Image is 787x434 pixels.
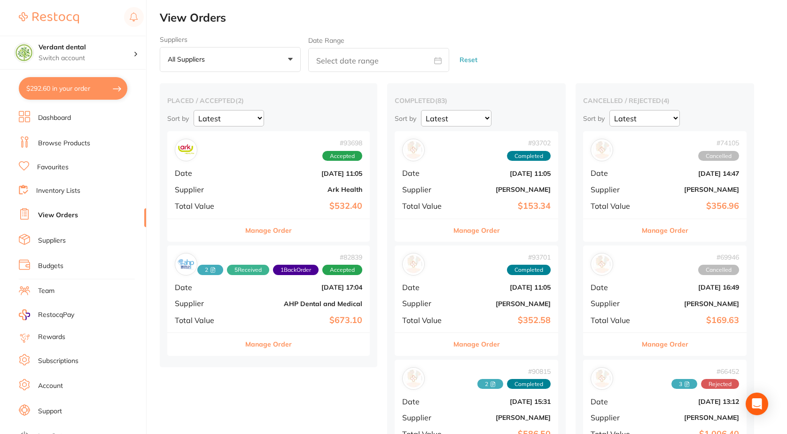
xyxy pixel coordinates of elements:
a: Dashboard [38,113,71,123]
img: RestocqPay [19,309,30,320]
span: Total Value [402,202,449,210]
b: [DATE] 11:05 [457,284,551,291]
span: Total Value [175,316,235,324]
span: Supplier [175,185,235,194]
span: Accepted [322,265,362,275]
span: Date [591,397,638,406]
span: Supplier [591,185,638,194]
p: Sort by [167,114,189,123]
input: Select date range [308,48,449,72]
span: Supplier [402,185,449,194]
span: Received [477,379,503,389]
button: Manage Order [245,219,292,242]
p: Switch account [39,54,133,63]
span: Received [671,379,697,389]
a: Rewards [38,332,65,342]
p: Sort by [395,114,416,123]
b: AHP Dental and Medical [242,300,362,308]
b: [PERSON_NAME] [645,414,739,421]
img: Ark Health [177,141,195,159]
span: Cancelled [698,151,739,161]
b: [PERSON_NAME] [457,186,551,193]
a: Subscriptions [38,356,78,366]
span: Received [227,265,269,275]
span: Supplier [402,299,449,308]
button: Manage Order [453,333,500,355]
b: $356.96 [645,201,739,211]
b: [DATE] 16:49 [645,284,739,291]
button: Manage Order [642,219,688,242]
span: Completed [507,379,551,389]
span: Total Value [591,316,638,324]
img: AHP Dental and Medical [177,255,195,273]
a: Restocq Logo [19,7,79,29]
span: # 90815 [477,368,551,375]
span: Date [402,283,449,292]
a: Browse Products [38,139,90,148]
button: Manage Order [642,333,688,355]
button: Manage Order [245,333,292,355]
span: Received [197,265,223,275]
img: Adam Dental [593,141,611,159]
a: Account [38,381,63,391]
span: Date [591,283,638,292]
span: Date [175,169,235,177]
span: Completed [507,265,551,275]
button: Manage Order [453,219,500,242]
b: $153.34 [457,201,551,211]
span: Supplier [591,413,638,422]
p: Sort by [583,114,605,123]
div: Open Intercom Messenger [746,393,768,415]
span: # 69946 [698,253,739,261]
div: AHP Dental and Medical#828392 5Received1BackOrderAcceptedDate[DATE] 17:04SupplierAHP Dental and M... [167,245,370,356]
a: Budgets [38,261,63,271]
a: Suppliers [38,236,66,245]
span: # 93701 [507,253,551,261]
a: View Orders [38,211,78,220]
a: Team [38,286,55,296]
b: [PERSON_NAME] [645,300,739,308]
label: Date Range [308,37,344,44]
h4: Verdant dental [39,43,133,52]
span: # 66452 [671,368,739,375]
img: Adam Dental [405,255,422,273]
span: # 82839 [197,253,362,261]
span: Total Value [175,202,235,210]
a: Inventory Lists [36,186,80,196]
img: Verdant dental [15,43,33,62]
span: Date [402,169,449,177]
b: [DATE] 14:47 [645,170,739,177]
button: Reset [457,47,480,72]
b: $673.10 [242,316,362,325]
img: Restocq Logo [19,12,79,24]
a: Support [38,407,62,416]
span: Supplier [591,299,638,308]
span: Date [591,169,638,177]
b: [PERSON_NAME] [457,300,551,308]
span: Rejected [701,379,739,389]
b: [DATE] 15:31 [457,398,551,405]
button: All suppliers [160,47,301,72]
h2: completed ( 83 ) [395,96,558,105]
p: All suppliers [168,55,209,63]
b: [DATE] 13:12 [645,398,739,405]
b: $169.63 [645,316,739,325]
span: Supplier [175,299,235,308]
span: Accepted [322,151,362,161]
span: # 93698 [322,139,362,147]
span: Date [175,283,235,292]
b: [DATE] 17:04 [242,284,362,291]
div: Ark Health#93698AcceptedDate[DATE] 11:05SupplierArk HealthTotal Value$532.40Manage Order [167,131,370,242]
h2: View Orders [160,11,787,24]
b: [DATE] 11:05 [242,170,362,177]
h2: placed / accepted ( 2 ) [167,96,370,105]
button: $292.60 in your order [19,77,127,100]
label: Suppliers [160,36,301,43]
img: Henry Schein Halas [593,370,611,387]
a: Favourites [37,163,69,172]
span: # 74105 [698,139,739,147]
span: Back orders [273,265,319,275]
img: Henry Schein Halas [405,370,422,387]
span: Date [402,397,449,406]
span: Completed [507,151,551,161]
